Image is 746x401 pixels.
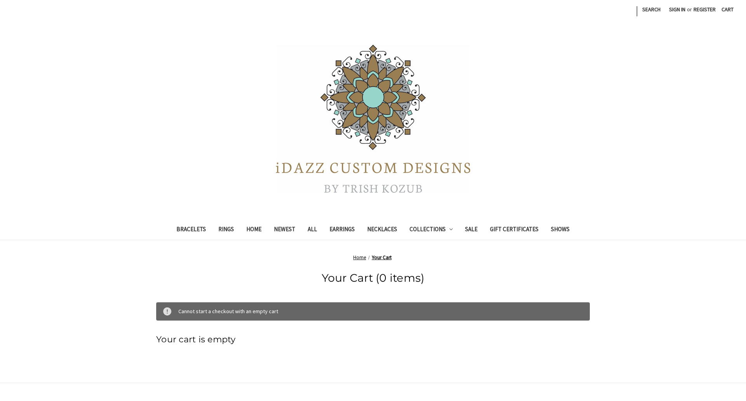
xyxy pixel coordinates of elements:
[545,221,576,240] a: Shows
[323,221,361,240] a: Earrings
[156,270,590,286] h1: Your Cart (0 items)
[361,221,403,240] a: Necklaces
[403,221,459,240] a: Collections
[722,6,734,13] span: Cart
[353,254,366,261] a: Home
[156,254,590,262] nav: Breadcrumb
[212,221,240,240] a: Rings
[170,221,212,240] a: Bracelets
[484,221,545,240] a: Gift Certificates
[459,221,484,240] a: Sale
[240,221,268,240] a: Home
[372,254,392,261] a: Your Cart
[302,221,323,240] a: All
[156,333,590,346] h3: Your cart is empty
[276,45,470,193] img: iDazz Custom Designs
[635,3,638,18] li: |
[686,5,693,14] span: or
[268,221,302,240] a: Newest
[178,308,278,315] span: Cannot start a checkout with an empty cart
